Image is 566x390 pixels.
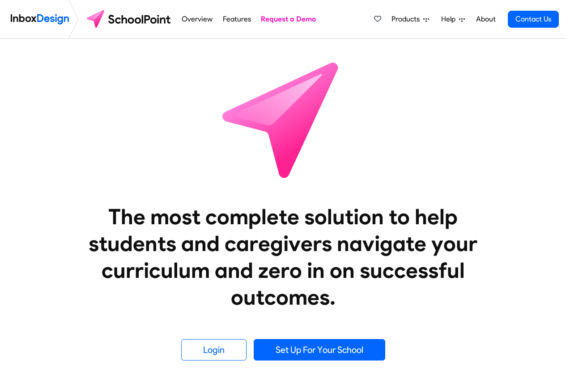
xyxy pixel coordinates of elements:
[179,10,215,28] a: Overview
[220,10,253,28] a: Features
[473,10,498,28] a: About
[82,8,177,30] img: schoolpoint logo
[508,11,559,28] a: Contact Us
[203,39,364,200] img: icon_schoolpoint.svg
[254,339,385,361] a: Set Up For Your School
[392,14,423,25] span: Products
[71,203,496,310] heading: The most complete solution to help students and caregivers navigate your curriculum and zero in o...
[438,10,468,28] a: Help
[181,339,247,361] a: Login
[388,10,433,28] a: Products
[259,10,319,28] a: Request a Demo
[441,14,459,25] span: Help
